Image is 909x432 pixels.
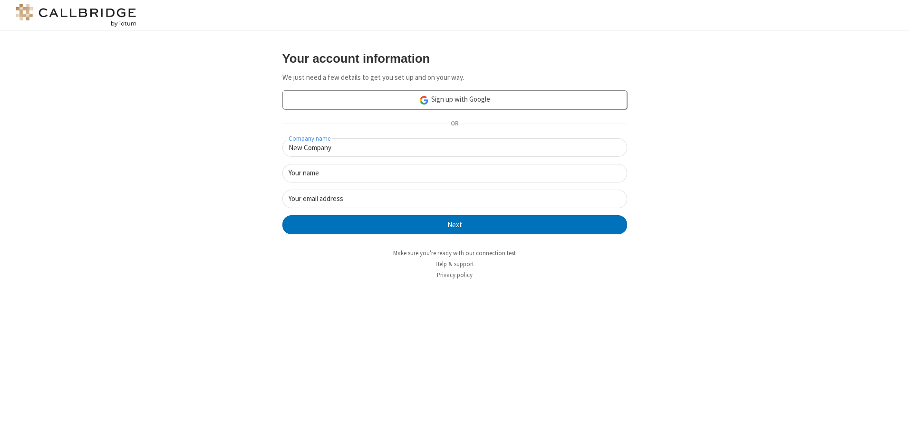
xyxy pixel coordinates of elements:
p: We just need a few details to get you set up and on your way. [282,72,627,83]
span: OR [447,117,462,131]
a: Privacy policy [437,271,473,279]
button: Next [282,215,627,234]
a: Make sure you're ready with our connection test [393,249,516,257]
a: Sign up with Google [282,90,627,109]
h3: Your account information [282,52,627,65]
input: Company name [282,138,627,157]
a: Help & support [435,260,474,268]
img: google-icon.png [419,95,429,106]
img: logo@2x.png [14,4,138,27]
input: Your name [282,164,627,182]
input: Your email address [282,190,627,208]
